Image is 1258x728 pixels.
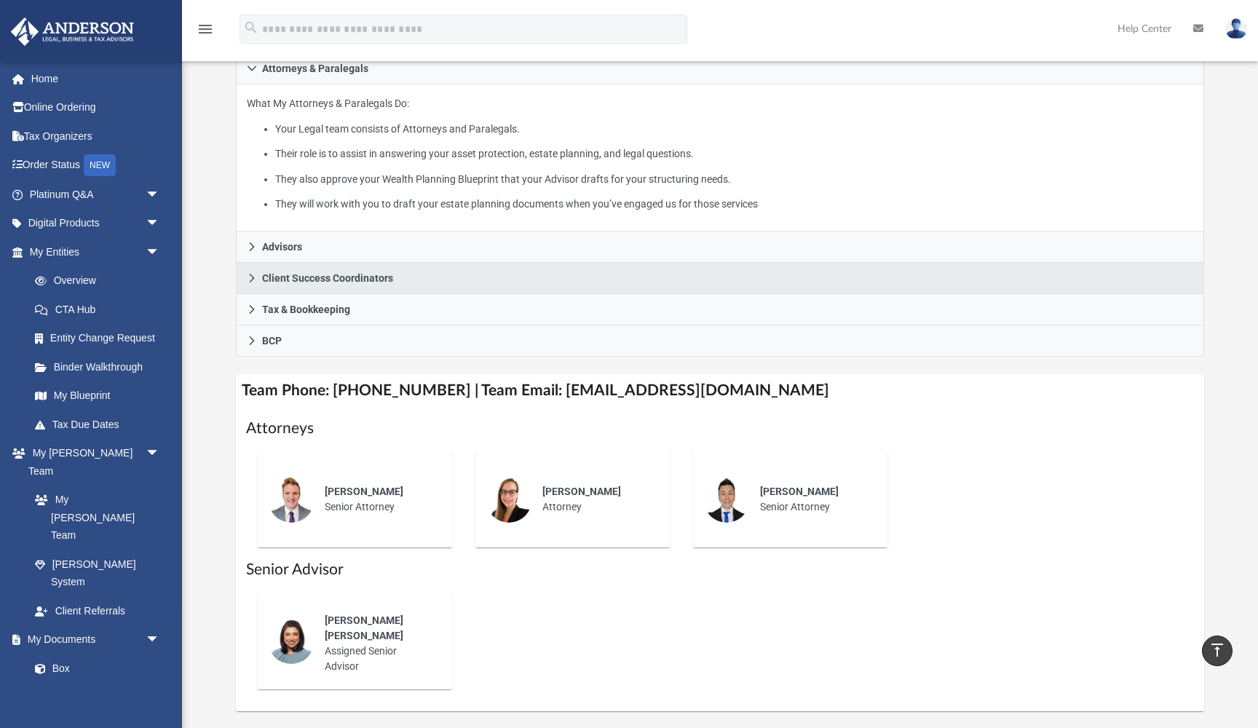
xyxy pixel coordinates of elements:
a: My Entitiesarrow_drop_down [10,237,182,266]
a: My [PERSON_NAME] Team [20,486,167,550]
a: Client Referrals [20,596,175,625]
a: My Documentsarrow_drop_down [10,625,175,654]
span: [PERSON_NAME] [542,486,621,497]
h4: Team Phone: [PHONE_NUMBER] | Team Email: [EMAIL_ADDRESS][DOMAIN_NAME] [236,374,1204,407]
img: thumbnail [703,476,750,523]
div: Senior Attorney [750,474,877,525]
a: Home [10,64,182,93]
div: Senior Attorney [314,474,442,525]
a: CTA Hub [20,295,182,324]
div: Attorneys & Paralegals [236,84,1204,232]
span: arrow_drop_down [146,625,175,655]
span: [PERSON_NAME] [PERSON_NAME] [325,614,403,641]
h1: Senior Advisor [246,559,1194,580]
img: thumbnail [486,476,532,523]
a: Client Success Coordinators [236,263,1204,294]
a: Entity Change Request [20,324,182,353]
span: BCP [262,336,282,346]
img: Anderson Advisors Platinum Portal [7,17,138,46]
a: My [PERSON_NAME] Teamarrow_drop_down [10,439,175,486]
a: Attorneys & Paralegals [236,52,1204,84]
a: BCP [236,325,1204,357]
span: arrow_drop_down [146,439,175,469]
a: My Blueprint [20,381,175,411]
a: Order StatusNEW [10,151,182,181]
a: Tax Due Dates [20,410,182,439]
p: What My Attorneys & Paralegals Do: [247,95,1193,213]
span: [PERSON_NAME] [760,486,839,497]
span: Advisors [262,242,302,252]
span: Client Success Coordinators [262,273,393,283]
a: Overview [20,266,182,296]
img: User Pic [1225,18,1247,39]
a: menu [197,28,214,38]
a: Platinum Q&Aarrow_drop_down [10,180,182,209]
img: thumbnail [268,476,314,523]
a: Binder Walkthrough [20,352,182,381]
img: thumbnail [268,617,314,664]
li: Their role is to assist in answering your asset protection, estate planning, and legal questions. [275,145,1193,163]
a: Tax & Bookkeeping [236,294,1204,325]
a: Box [20,654,167,683]
span: [PERSON_NAME] [325,486,403,497]
span: Attorneys & Paralegals [262,63,368,74]
h1: Attorneys [246,418,1194,439]
div: Assigned Senior Advisor [314,603,442,684]
div: NEW [84,154,116,176]
span: arrow_drop_down [146,237,175,267]
a: vertical_align_top [1202,636,1233,666]
a: Tax Organizers [10,122,182,151]
a: [PERSON_NAME] System [20,550,175,596]
i: search [243,20,259,36]
a: Online Ordering [10,93,182,122]
li: Your Legal team consists of Attorneys and Paralegals. [275,120,1193,138]
i: menu [197,20,214,38]
a: Advisors [236,232,1204,263]
span: arrow_drop_down [146,209,175,239]
i: vertical_align_top [1208,641,1226,659]
span: arrow_drop_down [146,180,175,210]
span: Tax & Bookkeeping [262,304,350,314]
li: They also approve your Wealth Planning Blueprint that your Advisor drafts for your structuring ne... [275,170,1193,189]
a: Digital Productsarrow_drop_down [10,209,182,238]
li: They will work with you to draft your estate planning documents when you’ve engaged us for those ... [275,195,1193,213]
div: Attorney [532,474,660,525]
